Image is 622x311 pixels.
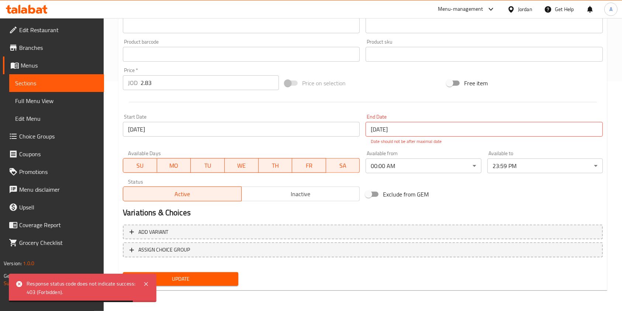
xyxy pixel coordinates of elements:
[302,79,346,88] span: Price on selection
[138,245,190,254] span: ASSIGN CHOICE GROUP
[4,278,51,288] a: Support.OpsPlatform
[19,25,98,34] span: Edit Restaurant
[23,259,34,268] span: 1.0.0
[3,234,104,252] a: Grocery Checklist
[3,57,104,74] a: Menus
[3,181,104,198] a: Menu disclaimer
[518,5,532,13] div: Jordan
[141,75,279,90] input: Please enter price
[19,221,98,229] span: Coverage Report
[438,5,483,14] div: Menu-management
[371,138,597,145] p: Date should not be after maximal date
[194,160,222,171] span: TU
[9,92,104,110] a: Full Menu View
[15,79,98,88] span: Sections
[464,79,488,88] span: Free item
[3,39,104,57] a: Branches
[126,189,239,199] span: Active
[123,207,603,218] h2: Variations & Choices
[123,225,603,240] button: Add variant
[19,150,98,158] span: Coupons
[123,242,603,257] button: ASSIGN CHOICE GROUP
[228,160,256,171] span: WE
[383,190,429,199] span: Exclude from GEM
[27,280,136,296] div: Response status code does not indicate success: 403 (Forbidden).
[123,158,157,173] button: SU
[3,145,104,163] a: Coupons
[609,5,612,13] span: A
[123,272,238,286] button: Update
[21,61,98,70] span: Menus
[19,132,98,141] span: Choice Groups
[225,158,259,173] button: WE
[123,47,360,62] input: Please enter product barcode
[326,158,360,173] button: SA
[366,47,602,62] input: Please enter product sku
[128,78,138,87] p: JOD
[19,203,98,212] span: Upsell
[160,160,188,171] span: MO
[138,228,168,237] span: Add variant
[129,274,232,284] span: Update
[19,238,98,247] span: Grocery Checklist
[329,160,357,171] span: SA
[3,21,104,39] a: Edit Restaurant
[3,163,104,181] a: Promotions
[245,189,357,199] span: Inactive
[487,158,603,173] div: 23:59 PM
[9,110,104,127] a: Edit Menu
[3,127,104,145] a: Choice Groups
[3,216,104,234] a: Coverage Report
[15,114,98,123] span: Edit Menu
[19,43,98,52] span: Branches
[126,160,154,171] span: SU
[19,185,98,194] span: Menu disclaimer
[19,167,98,176] span: Promotions
[9,74,104,92] a: Sections
[292,158,326,173] button: FR
[123,187,242,201] button: Active
[4,271,38,281] span: Get support on:
[3,198,104,216] a: Upsell
[262,160,290,171] span: TH
[259,158,293,173] button: TH
[366,158,481,173] div: 00:00 AM
[191,158,225,173] button: TU
[4,259,22,268] span: Version:
[295,160,323,171] span: FR
[241,187,360,201] button: Inactive
[15,96,98,105] span: Full Menu View
[157,158,191,173] button: MO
